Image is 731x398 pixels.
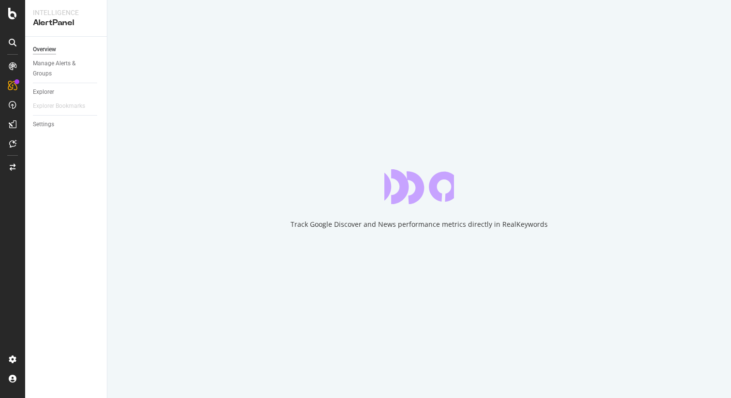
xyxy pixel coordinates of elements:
a: Explorer [33,87,100,97]
div: Manage Alerts & Groups [33,59,91,79]
a: Manage Alerts & Groups [33,59,100,79]
a: Settings [33,119,100,130]
div: Track Google Discover and News performance metrics directly in RealKeywords [291,220,548,229]
div: Explorer Bookmarks [33,101,85,111]
div: AlertPanel [33,17,99,29]
div: Intelligence [33,8,99,17]
div: Explorer [33,87,54,97]
div: Overview [33,44,56,55]
div: animation [384,169,454,204]
a: Overview [33,44,100,55]
a: Explorer Bookmarks [33,101,95,111]
div: Settings [33,119,54,130]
